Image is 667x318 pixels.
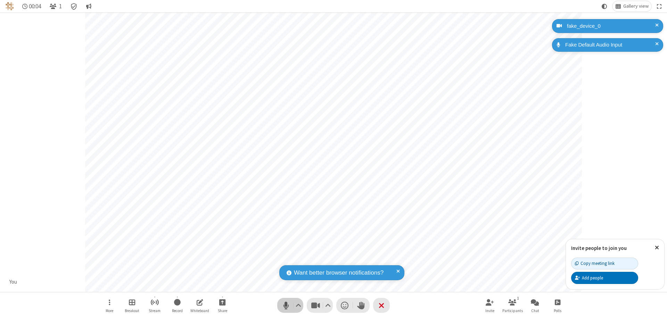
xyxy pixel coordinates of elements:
[29,3,41,10] span: 00:04
[547,295,568,315] button: Open poll
[502,309,523,313] span: Participants
[59,3,62,10] span: 1
[654,1,665,11] button: Fullscreen
[353,298,370,313] button: Raise hand
[502,295,523,315] button: Open participant list
[212,295,233,315] button: Start sharing
[554,309,561,313] span: Polls
[149,309,160,313] span: Stream
[479,295,500,315] button: Invite participants (⌘+Shift+I)
[144,295,165,315] button: Start streaming
[571,272,638,284] button: Add people
[563,41,658,49] div: Fake Default Audio Input
[67,1,81,11] div: Meeting details Encryption enabled
[650,239,664,256] button: Close popover
[7,278,20,286] div: You
[307,298,333,313] button: Stop video (⌘+Shift+V)
[336,298,353,313] button: Send a reaction
[19,1,44,11] div: Timer
[122,295,142,315] button: Manage Breakout Rooms
[218,309,227,313] span: Share
[190,309,209,313] span: Whiteboard
[167,295,188,315] button: Start recording
[6,2,14,10] img: QA Selenium DO NOT DELETE OR CHANGE
[565,22,658,30] div: fake_device_0
[515,295,521,301] div: 1
[294,298,303,313] button: Audio settings
[599,1,610,11] button: Using system theme
[575,260,615,267] div: Copy meeting link
[623,3,649,9] span: Gallery view
[83,1,94,11] button: Conversation
[125,309,139,313] span: Breakout
[277,298,303,313] button: Mute (⌘+Shift+A)
[189,295,210,315] button: Open shared whiteboard
[47,1,65,11] button: Open participant list
[373,298,390,313] button: End or leave meeting
[99,295,120,315] button: Open menu
[571,245,627,251] label: Invite people to join you
[612,1,651,11] button: Change layout
[172,309,183,313] span: Record
[106,309,113,313] span: More
[525,295,545,315] button: Open chat
[323,298,333,313] button: Video setting
[485,309,494,313] span: Invite
[531,309,539,313] span: Chat
[571,258,638,269] button: Copy meeting link
[294,268,384,277] span: Want better browser notifications?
